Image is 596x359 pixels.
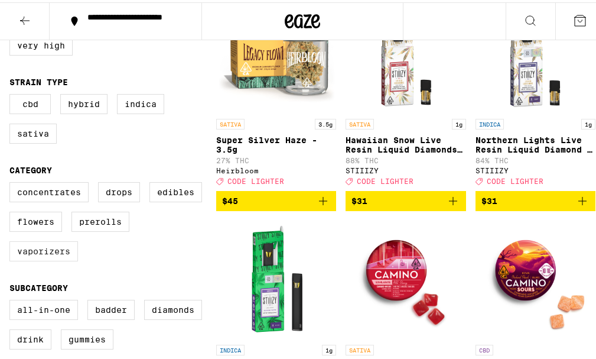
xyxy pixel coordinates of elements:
p: SATIVA [346,117,374,127]
p: 84% THC [476,154,595,162]
label: Concentrates [9,180,89,200]
p: Northern Lights Live Resin Liquid Diamond - 1g [476,133,595,152]
label: Drops [98,180,140,200]
label: Prerolls [71,209,129,229]
button: Add to bag [216,189,336,209]
label: Edibles [149,180,202,200]
p: 1g [581,117,595,127]
p: INDICA [216,342,245,353]
p: SATIVA [216,117,245,127]
label: CBD [9,92,51,112]
label: Diamonds [144,297,202,318]
img: Camino - Orchard Peach 1:1 Balance Sours Gummies [476,218,594,337]
p: 1g [322,342,336,353]
label: Badder [87,297,135,318]
label: All-In-One [9,297,78,318]
legend: Category [9,163,52,173]
div: STIIIZY [346,164,465,172]
label: Gummies [61,327,113,347]
p: 88% THC [346,154,465,162]
div: Heirbloom [216,164,336,172]
p: 1g [452,117,466,127]
label: Very High [9,33,73,53]
p: Hawaiian Snow Live Resin Liquid Diamonds - 1g [346,133,465,152]
span: $31 [351,194,367,203]
img: Camino - Wild Cherry Exhilarate 5:5:5 Gummies [347,218,465,337]
p: 3.5g [315,117,336,127]
span: Help [26,8,50,19]
span: $31 [481,194,497,203]
span: CODE LIGHTER [357,175,413,183]
span: CODE LIGHTER [227,175,284,183]
img: STIIIZY - OG Kush AIO - 1g [217,218,336,337]
label: Drink [9,327,51,347]
label: Vaporizers [9,239,78,259]
p: SATIVA [346,342,374,353]
legend: Strain Type [9,75,68,85]
legend: Subcategory [9,281,68,290]
p: CBD [476,342,493,353]
label: Flowers [9,209,62,229]
label: Sativa [9,121,57,141]
div: STIIIZY [476,164,595,172]
span: CODE LIGHTER [487,175,543,183]
label: Indica [117,92,164,112]
label: Hybrid [60,92,108,112]
p: INDICA [476,117,504,127]
button: Add to bag [476,189,595,209]
p: Super Silver Haze - 3.5g [216,133,336,152]
button: Add to bag [346,189,465,209]
span: $45 [222,194,238,203]
p: 27% THC [216,154,336,162]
